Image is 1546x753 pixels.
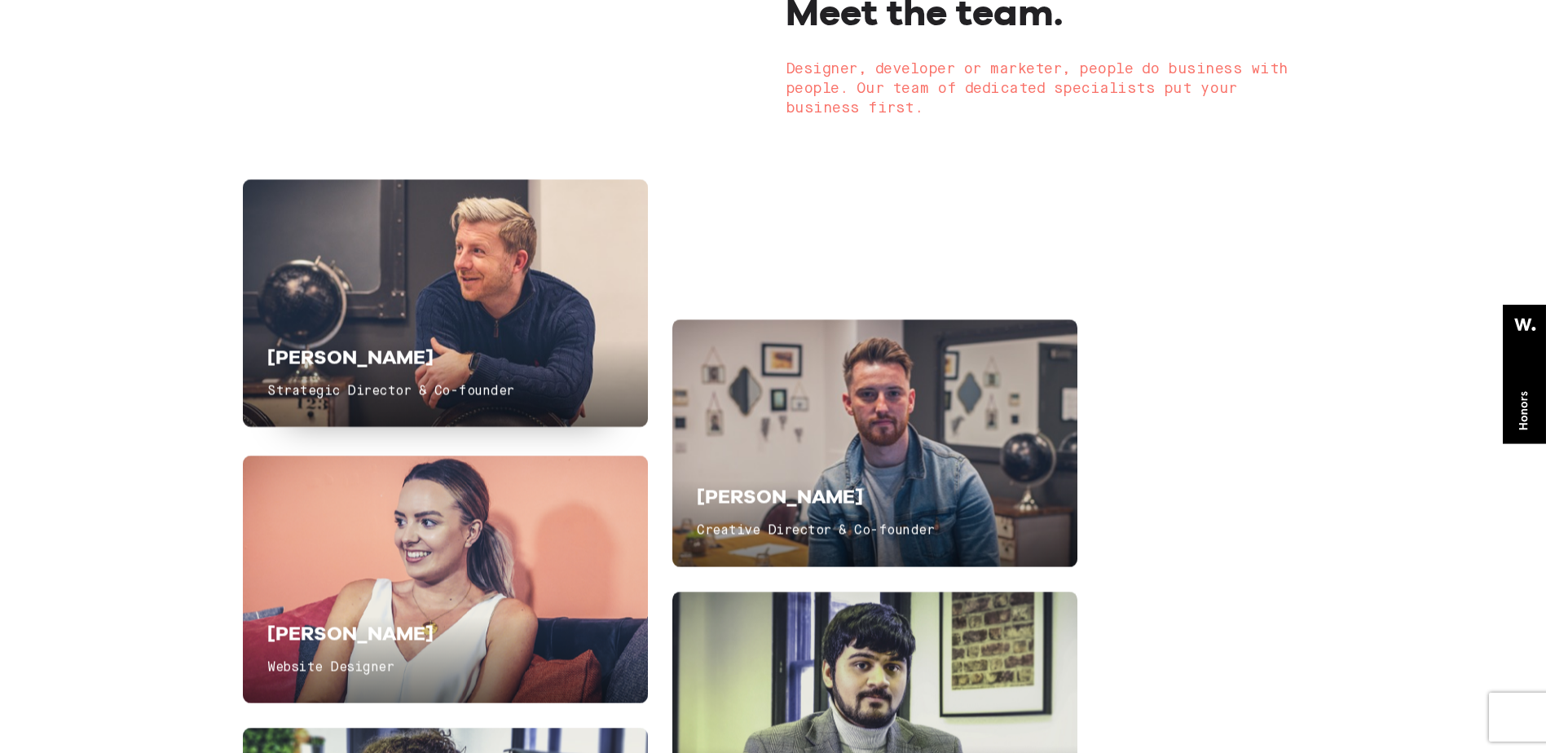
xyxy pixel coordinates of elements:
[267,661,394,674] span: Website Designer
[267,385,514,399] span: Strategic Director & Co-founder
[786,59,1304,118] h3: Designer, developer or marketer, people do business with people. Our team of dedicated specialist...
[697,526,934,539] span: Creative Director & Co-founder
[267,621,434,645] span: [PERSON_NAME]
[267,345,434,368] span: [PERSON_NAME]
[697,485,863,509] span: [PERSON_NAME]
